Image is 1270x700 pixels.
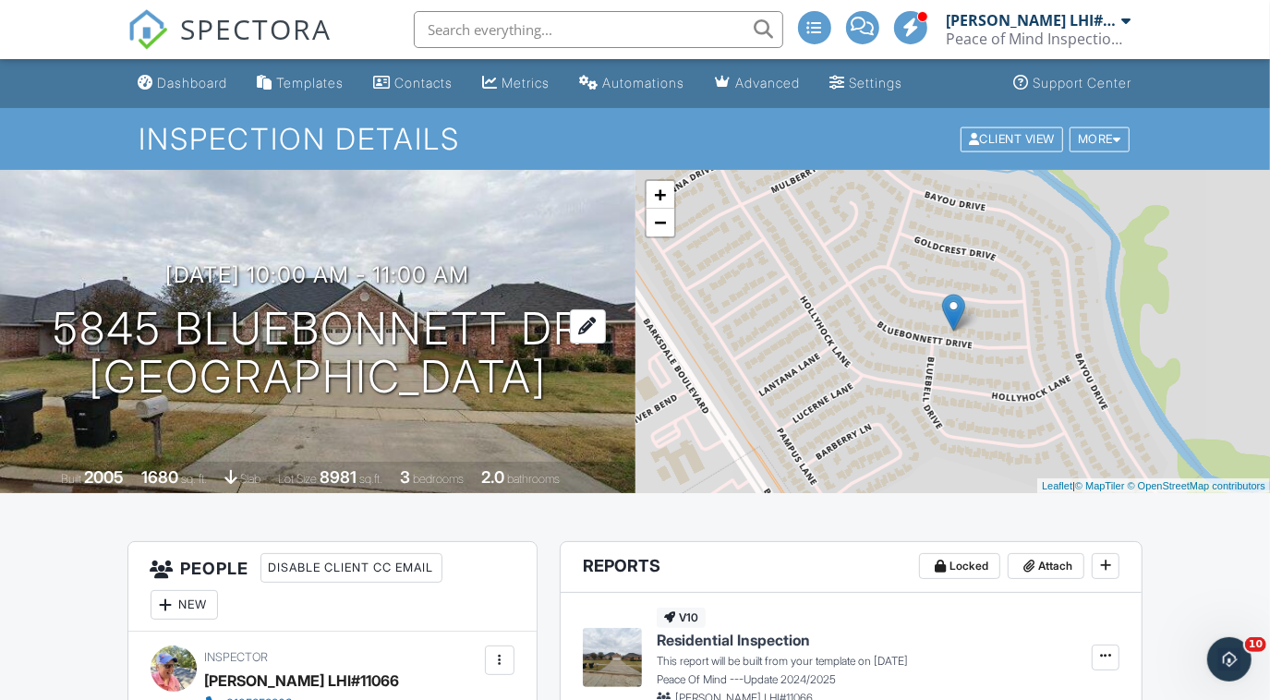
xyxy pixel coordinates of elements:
[1128,480,1265,491] a: © OpenStreetMap contributors
[139,123,1131,155] h1: Inspection Details
[127,25,333,64] a: SPECTORA
[205,650,269,664] span: Inspector
[1007,66,1140,101] a: Support Center
[1075,480,1125,491] a: © MapTiler
[277,75,345,91] div: Templates
[413,472,464,486] span: bedrooms
[240,472,260,486] span: slab
[84,467,124,487] div: 2005
[127,9,168,50] img: The Best Home Inspection Software - Spectora
[205,667,400,694] div: [PERSON_NAME] LHI#11066
[507,472,560,486] span: bathrooms
[61,472,81,486] span: Built
[959,131,1068,145] a: Client View
[1037,478,1270,494] div: |
[278,472,317,486] span: Lot Size
[359,472,382,486] span: sq.ft.
[131,66,236,101] a: Dashboard
[708,66,808,101] a: Advanced
[502,75,550,91] div: Metrics
[181,472,207,486] span: sq. ft.
[573,66,693,101] a: Automations (Advanced)
[1245,637,1266,652] span: 10
[158,75,228,91] div: Dashboard
[1070,127,1130,151] div: More
[647,181,674,209] a: Zoom in
[961,127,1063,151] div: Client View
[1034,75,1132,91] div: Support Center
[395,75,454,91] div: Contacts
[250,66,352,101] a: Templates
[481,467,504,487] div: 2.0
[151,590,218,620] div: New
[128,542,537,632] h3: People
[647,209,674,236] a: Zoom out
[165,262,469,287] h3: [DATE] 10:00 am - 11:00 am
[320,467,357,487] div: 8981
[736,75,801,91] div: Advanced
[400,467,410,487] div: 3
[850,75,903,91] div: Settings
[947,30,1131,48] div: Peace of Mind Inspection Service, LLC
[603,75,685,91] div: Automations
[53,305,583,403] h1: 5845 Bluebonnett Dr [GEOGRAPHIC_DATA]
[1207,637,1252,682] iframe: Intercom live chat
[260,553,442,583] div: Disable Client CC Email
[823,66,911,101] a: Settings
[141,467,178,487] div: 1680
[947,11,1118,30] div: [PERSON_NAME] LHI#11066
[367,66,461,101] a: Contacts
[181,9,333,48] span: SPECTORA
[414,11,783,48] input: Search everything...
[476,66,558,101] a: Metrics
[1042,480,1072,491] a: Leaflet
